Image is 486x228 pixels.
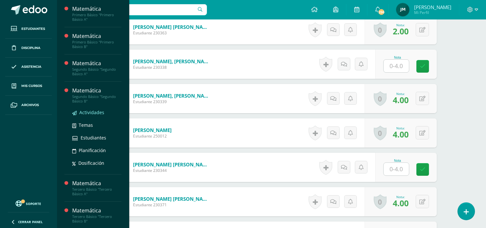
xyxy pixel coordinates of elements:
[81,135,106,141] span: Estudiantes
[133,202,211,208] span: Estudiante 230371
[72,5,121,22] a: MatemáticaPrimero Básico "Primero Básico A"
[393,91,409,96] div: Nota:
[21,83,42,89] span: Mis cursos
[72,67,121,76] div: Segundo Básico "Segundo Básico A"
[393,129,409,140] span: 4.00
[133,127,172,133] a: [PERSON_NAME]
[133,196,211,202] a: [PERSON_NAME] [PERSON_NAME]
[79,122,93,128] span: Temas
[8,199,49,208] a: Soporte
[396,3,409,16] img: 12b7c84a092dbc0c2c2dfa63a40b0068.png
[374,194,387,209] a: 0
[393,26,409,37] span: 2.00
[133,99,211,104] span: Estudiante 230339
[72,121,121,129] a: Temas
[21,64,41,69] span: Asistencia
[72,187,121,196] div: Tercero Básico "Tercero Básico A"
[72,40,121,49] div: Primero Básico "Primero Básico B"
[72,207,121,223] a: MatemáticaTercero Básico "Tercero Básico B"
[5,39,52,58] a: Disciplina
[414,4,451,10] span: [PERSON_NAME]
[133,30,211,36] span: Estudiante 230363
[72,180,121,196] a: MatemáticaTercero Básico "Tercero Básico A"
[393,94,409,105] span: 4.00
[133,161,211,168] a: [PERSON_NAME] [PERSON_NAME]
[133,65,211,70] span: Estudiante 230338
[72,207,121,214] div: Matemática
[393,198,409,209] span: 4.00
[79,109,104,115] span: Actividades
[393,126,409,130] div: Nota:
[374,126,387,140] a: 0
[384,60,409,72] input: 0-4.0
[72,180,121,187] div: Matemática
[72,94,121,103] div: Segundo Básico "Segundo Básico B"
[72,5,121,13] div: Matemática
[78,160,104,166] span: Dosificación
[72,147,121,154] a: Planificación
[378,8,385,16] span: 256
[374,91,387,106] a: 0
[72,214,121,223] div: Tercero Básico "Tercero Básico B"
[72,159,121,167] a: Dosificación
[72,32,121,40] div: Matemática
[72,32,121,49] a: MatemáticaPrimero Básico "Primero Básico B"
[5,19,52,39] a: Estudiantes
[133,133,172,139] span: Estudiante 250012
[383,159,412,162] div: Nota
[133,168,211,173] span: Estudiante 230344
[72,13,121,22] div: Primero Básico "Primero Básico A"
[414,10,451,15] span: Mi Perfil
[18,220,43,224] span: Cerrar panel
[21,102,39,108] span: Archivos
[5,77,52,96] a: Mis cursos
[393,195,409,199] div: Nota:
[61,4,207,15] input: Busca un usuario...
[72,60,121,67] div: Matemática
[374,22,387,37] a: 0
[5,96,52,115] a: Archivos
[72,87,121,103] a: MatemáticaSegundo Básico "Segundo Básico B"
[21,45,40,51] span: Disciplina
[384,163,409,175] input: 0-4.0
[133,92,211,99] a: [PERSON_NAME], [PERSON_NAME]
[72,109,121,116] a: Actividades
[5,58,52,77] a: Asistencia
[72,134,121,141] a: Estudiantes
[393,23,409,27] div: Nota:
[26,201,41,206] span: Soporte
[79,147,106,153] span: Planificación
[72,87,121,94] div: Matemática
[383,56,412,59] div: Nota
[133,58,211,65] a: [PERSON_NAME], [PERSON_NAME]
[133,24,211,30] a: [PERSON_NAME] [PERSON_NAME]
[72,60,121,76] a: MatemáticaSegundo Básico "Segundo Básico A"
[21,26,45,31] span: Estudiantes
